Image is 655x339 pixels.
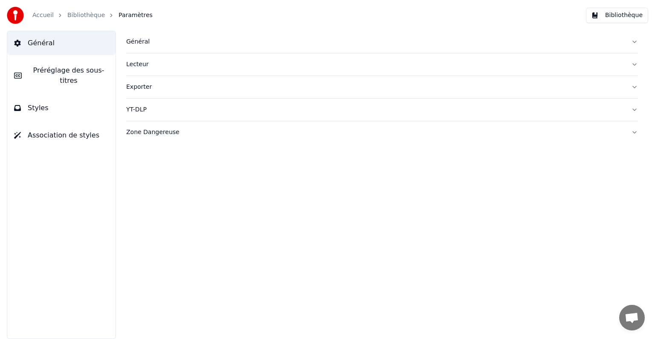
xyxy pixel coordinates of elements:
[29,65,109,86] span: Préréglage des sous-titres
[7,96,116,120] button: Styles
[126,99,638,121] button: YT-DLP
[126,76,638,98] button: Exporter
[32,11,153,20] nav: breadcrumb
[126,38,624,46] div: Général
[32,11,54,20] a: Accueil
[126,53,638,76] button: Lecteur
[126,31,638,53] button: Général
[7,123,116,147] button: Association de styles
[28,130,99,140] span: Association de styles
[586,8,648,23] button: Bibliothèque
[7,58,116,93] button: Préréglage des sous-titres
[126,83,624,91] div: Exporter
[67,11,105,20] a: Bibliothèque
[7,7,24,24] img: youka
[28,103,49,113] span: Styles
[126,60,624,69] div: Lecteur
[28,38,55,48] span: Général
[126,121,638,143] button: Zone Dangereuse
[126,105,624,114] div: YT-DLP
[119,11,153,20] span: Paramètres
[619,305,645,330] div: Ouvrir le chat
[126,128,624,137] div: Zone Dangereuse
[7,31,116,55] button: Général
